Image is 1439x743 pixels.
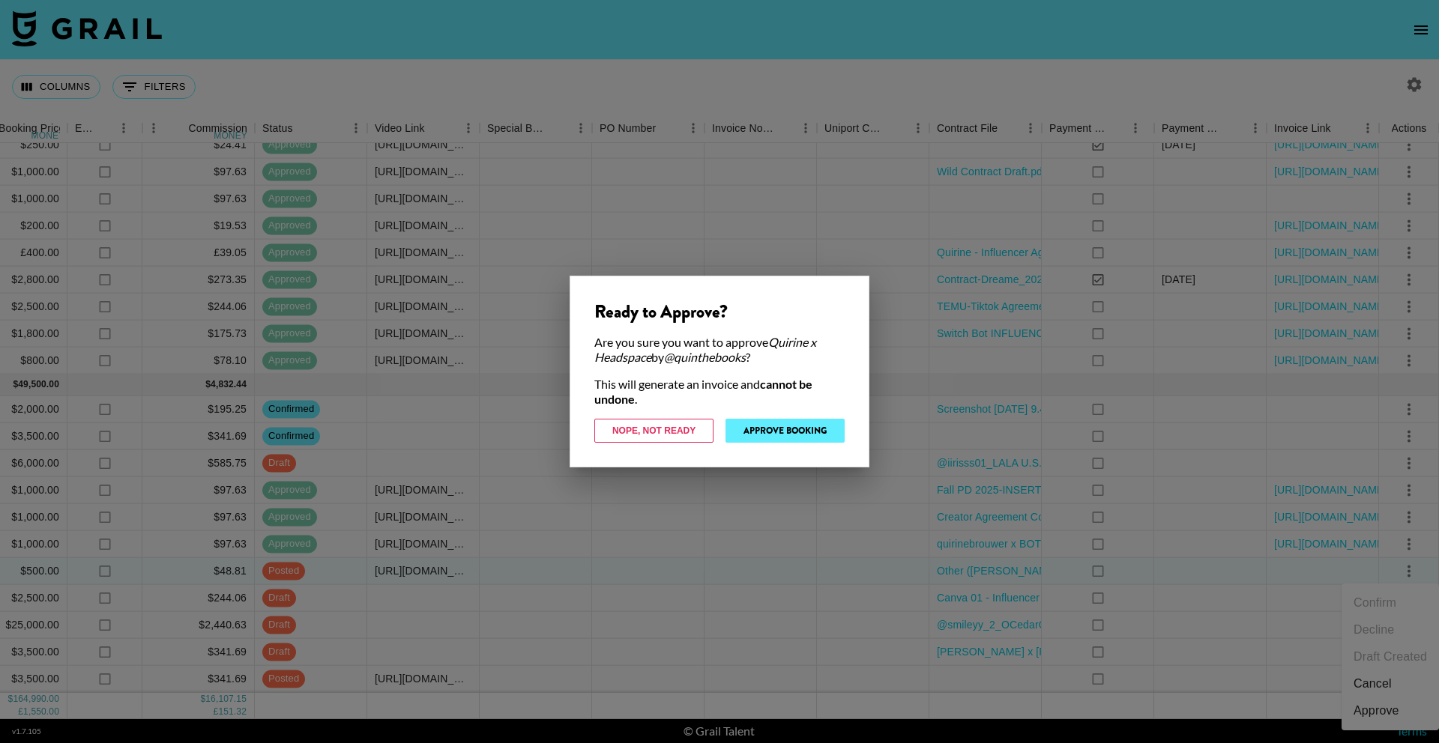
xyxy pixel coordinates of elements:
[594,419,714,443] button: Nope, Not Ready
[725,419,845,443] button: Approve Booking
[594,377,812,406] strong: cannot be undone
[664,350,746,364] em: @ quinthebooks
[594,377,845,407] div: This will generate an invoice and .
[594,335,816,364] em: Quirine x Headspace
[594,300,845,323] div: Ready to Approve?
[594,335,845,365] div: Are you sure you want to approve by ?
